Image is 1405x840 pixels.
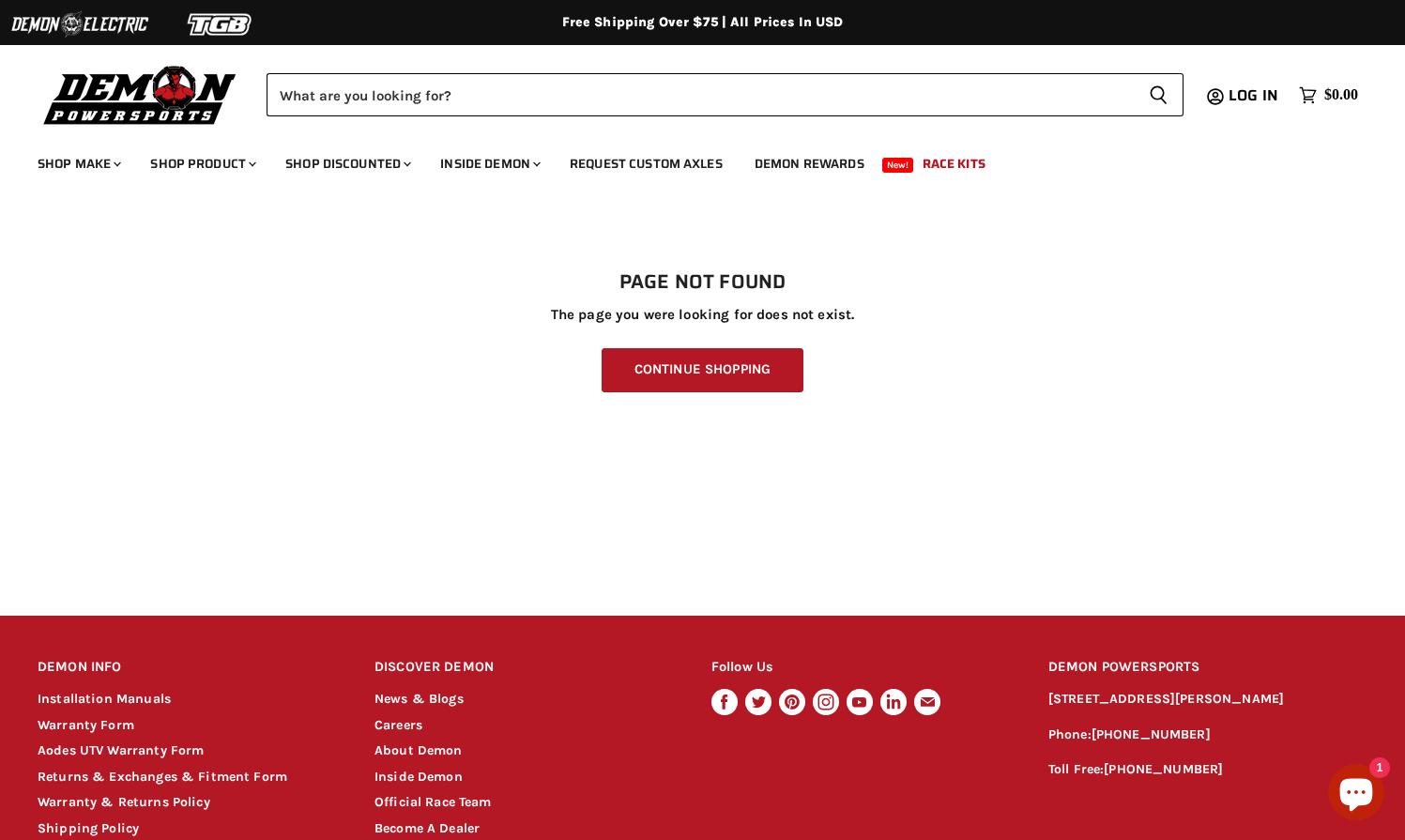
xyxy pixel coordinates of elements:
[38,742,204,758] a: Aodes UTV Warranty Form
[426,145,552,183] a: Inside Demon
[267,73,1134,116] input: Search
[1092,726,1211,742] a: [PHONE_NUMBER]
[1220,87,1290,104] a: Log in
[38,61,243,128] img: Demon Powersports
[38,307,1367,323] p: The page you were looking for does not exist.
[23,145,132,183] a: Shop Make
[374,717,422,733] a: Careers
[556,145,737,183] a: Request Custom Axles
[882,158,914,173] span: New!
[38,794,210,810] a: Warranty & Returns Policy
[1048,725,1367,746] p: Phone:
[1324,86,1358,104] span: $0.00
[38,717,134,733] a: Warranty Form
[267,73,1184,116] form: Product
[1104,761,1223,777] a: [PHONE_NUMBER]
[1048,646,1367,690] h2: DEMON POWERSPORTS
[136,145,267,183] a: Shop Product
[1322,764,1390,825] inbox-online-store-chat: Shopify online store chat
[271,145,422,183] a: Shop Discounted
[38,691,171,707] a: Installation Manuals
[1048,759,1367,781] p: Toll Free:
[374,646,676,690] h2: DISCOVER DEMON
[741,145,878,183] a: Demon Rewards
[1048,689,1367,710] p: [STREET_ADDRESS][PERSON_NAME]
[1229,84,1278,107] span: Log in
[38,271,1367,294] h1: Page not found
[374,769,463,785] a: Inside Demon
[38,769,287,785] a: Returns & Exchanges & Fitment Form
[1290,82,1367,109] a: $0.00
[602,348,803,392] a: Continue Shopping
[9,7,150,42] img: Demon Electric Logo 2
[23,137,1353,183] ul: Main menu
[374,742,463,758] a: About Demon
[374,820,480,836] a: Become A Dealer
[150,7,291,42] img: TGB Logo 2
[38,646,339,690] h2: DEMON INFO
[1134,73,1184,116] button: Search
[38,820,139,836] a: Shipping Policy
[711,646,1013,690] h2: Follow Us
[374,691,464,707] a: News & Blogs
[909,145,1000,183] a: Race Kits
[374,794,492,810] a: Official Race Team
